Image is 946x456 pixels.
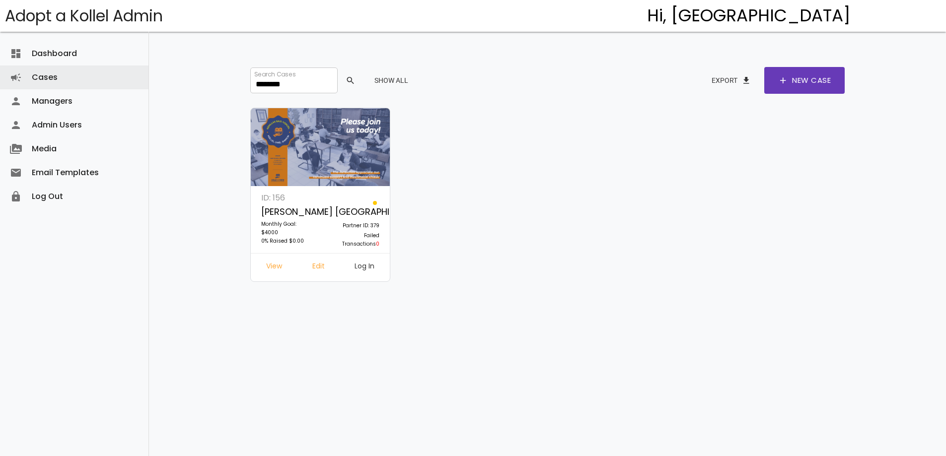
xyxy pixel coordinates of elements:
a: View [258,259,290,276]
span: 0 [376,240,379,248]
a: Partner ID: 379 Failed Transactions0 [320,191,385,253]
a: addNew Case [764,67,845,94]
p: 0% Raised $0.00 [261,237,315,247]
a: Edit [304,259,333,276]
p: [PERSON_NAME] [GEOGRAPHIC_DATA] [261,204,315,220]
i: lock [10,185,22,208]
img: 9rCP0e6vQo.12ugFsyYHI.jpg [251,108,390,187]
button: search [338,71,362,89]
span: add [778,67,788,94]
a: Log In [347,259,382,276]
h4: Hi, [GEOGRAPHIC_DATA] [647,6,851,25]
p: ID: 156 [261,191,315,204]
i: person [10,89,22,113]
span: search [346,71,356,89]
i: dashboard [10,42,22,65]
i: perm_media [10,137,22,161]
span: file_download [741,71,751,89]
p: Monthly Goal: $4000 [261,220,315,237]
p: Failed Transactions [326,231,379,248]
a: ID: 156 [PERSON_NAME] [GEOGRAPHIC_DATA] Monthly Goal: $4000 0% Raised $0.00 [256,191,320,253]
button: Exportfile_download [704,71,759,89]
i: campaign [10,65,22,89]
p: Partner ID: 379 [326,221,379,231]
i: email [10,161,22,185]
button: Show All [366,71,416,89]
i: person [10,113,22,137]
